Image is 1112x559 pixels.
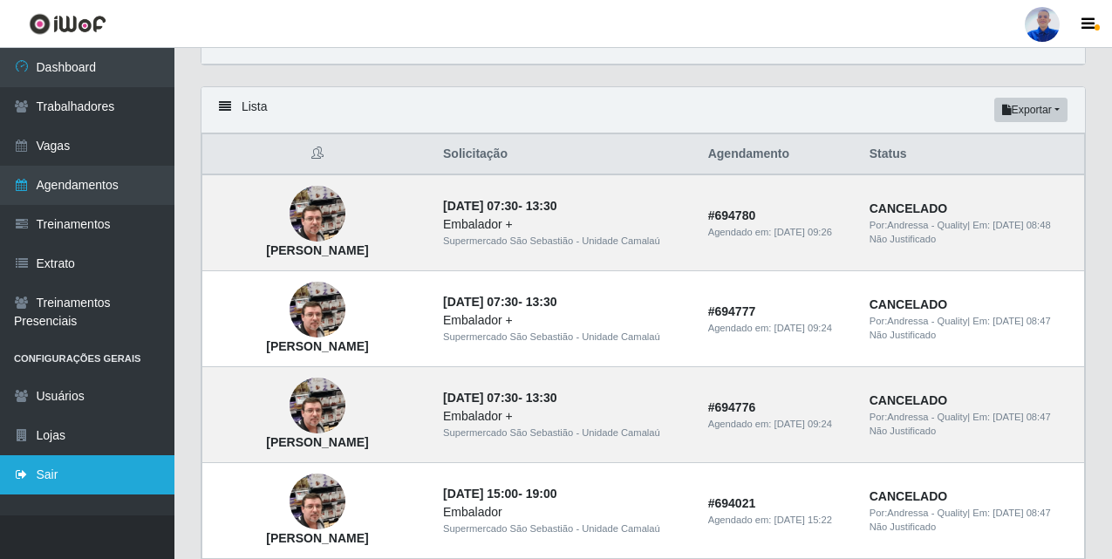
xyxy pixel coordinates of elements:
[443,330,687,344] div: Supermercado São Sebastião - Unidade Camalaú
[870,201,947,215] strong: CANCELADO
[870,506,1074,521] div: | Em:
[443,391,556,405] strong: -
[774,227,832,237] time: [DATE] 09:26
[708,321,849,336] div: Agendado em:
[870,393,947,407] strong: CANCELADO
[443,391,518,405] time: [DATE] 07:30
[870,410,1074,425] div: | Em:
[443,522,687,536] div: Supermercado São Sebastião - Unidade Camalaú
[708,208,756,222] strong: # 694780
[443,215,687,234] div: Embalador +
[526,487,557,501] time: 19:00
[266,339,368,353] strong: [PERSON_NAME]
[290,357,345,456] img: José Hélio Gomes Junior
[993,316,1050,326] time: [DATE] 08:47
[526,295,557,309] time: 13:30
[290,165,345,264] img: José Hélio Gomes Junior
[774,419,832,429] time: [DATE] 09:24
[708,400,756,414] strong: # 694776
[443,487,518,501] time: [DATE] 15:00
[443,199,518,213] time: [DATE] 07:30
[29,13,106,35] img: CoreUI Logo
[443,487,556,501] strong: -
[708,496,756,510] strong: # 694021
[870,520,1074,535] div: Não Justificado
[698,134,859,175] th: Agendamento
[870,412,968,422] span: Por: Andressa - Quality
[708,304,756,318] strong: # 694777
[443,199,556,213] strong: -
[433,134,698,175] th: Solicitação
[870,297,947,311] strong: CANCELADO
[526,391,557,405] time: 13:30
[774,323,832,333] time: [DATE] 09:24
[266,435,368,449] strong: [PERSON_NAME]
[993,508,1050,518] time: [DATE] 08:47
[993,412,1050,422] time: [DATE] 08:47
[994,98,1068,122] button: Exportar
[708,225,849,240] div: Agendado em:
[443,426,687,440] div: Supermercado São Sebastião - Unidade Camalaú
[774,515,832,525] time: [DATE] 15:22
[443,234,687,249] div: Supermercado São Sebastião - Unidade Camalaú
[443,295,556,309] strong: -
[443,407,687,426] div: Embalador +
[266,531,368,545] strong: [PERSON_NAME]
[870,316,968,326] span: Por: Andressa - Quality
[870,232,1074,247] div: Não Justificado
[443,311,687,330] div: Embalador +
[993,220,1050,230] time: [DATE] 08:48
[290,261,345,360] img: José Hélio Gomes Junior
[266,243,368,257] strong: [PERSON_NAME]
[201,87,1085,133] div: Lista
[708,417,849,432] div: Agendado em:
[870,314,1074,329] div: | Em:
[443,503,687,522] div: Embalador
[526,199,557,213] time: 13:30
[870,218,1074,233] div: | Em:
[443,295,518,309] time: [DATE] 07:30
[708,513,849,528] div: Agendado em:
[870,508,968,518] span: Por: Andressa - Quality
[870,424,1074,439] div: Não Justificado
[859,134,1085,175] th: Status
[870,328,1074,343] div: Não Justificado
[870,489,947,503] strong: CANCELADO
[290,453,345,552] img: José Hélio Gomes Junior
[870,220,968,230] span: Por: Andressa - Quality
